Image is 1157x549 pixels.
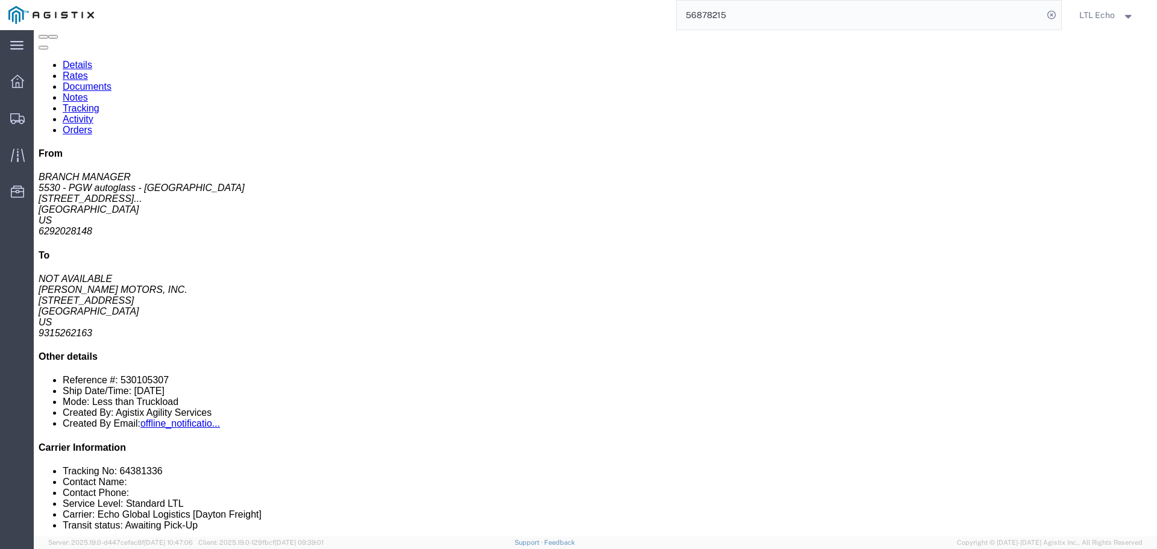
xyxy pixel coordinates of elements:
span: LTL Echo [1079,8,1115,22]
span: Copyright © [DATE]-[DATE] Agistix Inc., All Rights Reserved [957,538,1143,548]
img: logo [8,6,94,24]
a: Support [515,539,545,546]
input: Search for shipment number, reference number [677,1,1043,30]
span: [DATE] 09:39:01 [275,539,324,546]
span: [DATE] 10:47:06 [144,539,193,546]
iframe: FS Legacy Container [34,30,1157,536]
button: LTL Echo [1079,8,1140,22]
span: Client: 2025.19.0-129fbcf [198,539,324,546]
a: Feedback [544,539,575,546]
span: Server: 2025.19.0-d447cefac8f [48,539,193,546]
